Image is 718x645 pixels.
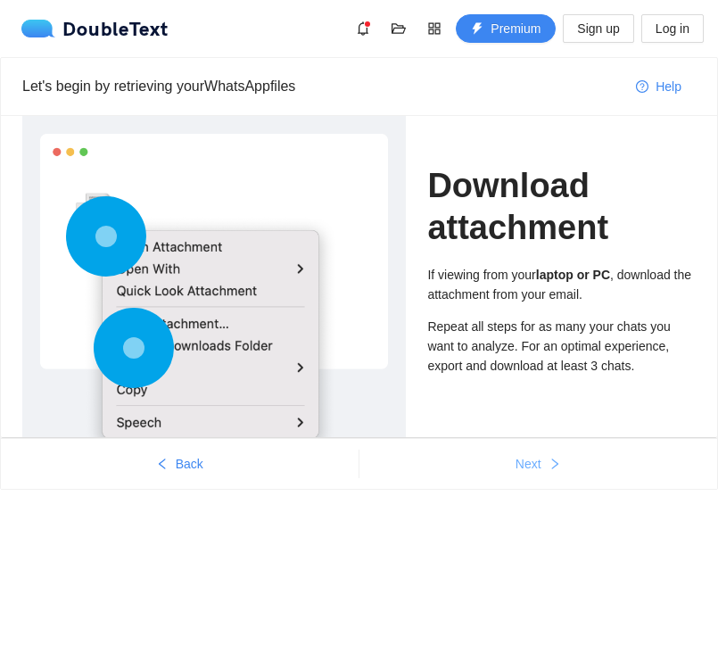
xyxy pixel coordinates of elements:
[421,21,448,36] span: appstore
[491,19,541,38] span: Premium
[656,19,689,38] span: Log in
[471,22,483,37] span: thunderbolt
[21,20,169,37] a: logoDoubleText
[385,21,412,36] span: folder-open
[22,75,622,97] div: Let's begin by retrieving your WhatsApp files
[622,72,696,101] button: question-circleHelp
[350,21,376,36] span: bell
[420,14,449,43] button: appstore
[641,14,704,43] button: Log in
[516,454,541,474] span: Next
[349,14,377,43] button: bell
[563,14,633,43] button: Sign up
[384,14,413,43] button: folder-open
[427,265,696,304] div: If viewing from your , download the attachment from your email.
[536,268,610,282] b: laptop or PC
[176,454,203,474] span: Back
[456,14,556,43] button: thunderboltPremium
[1,450,359,478] button: leftBack
[156,458,169,472] span: left
[427,165,696,248] h1: Download attachment
[427,317,696,376] div: Repeat all steps for as many your chats you want to analyze. For an optimal experience, export an...
[656,77,681,96] span: Help
[636,80,648,95] span: question-circle
[359,450,718,478] button: Nextright
[21,20,62,37] img: logo
[549,458,561,472] span: right
[21,20,169,37] div: DoubleText
[577,19,619,38] span: Sign up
